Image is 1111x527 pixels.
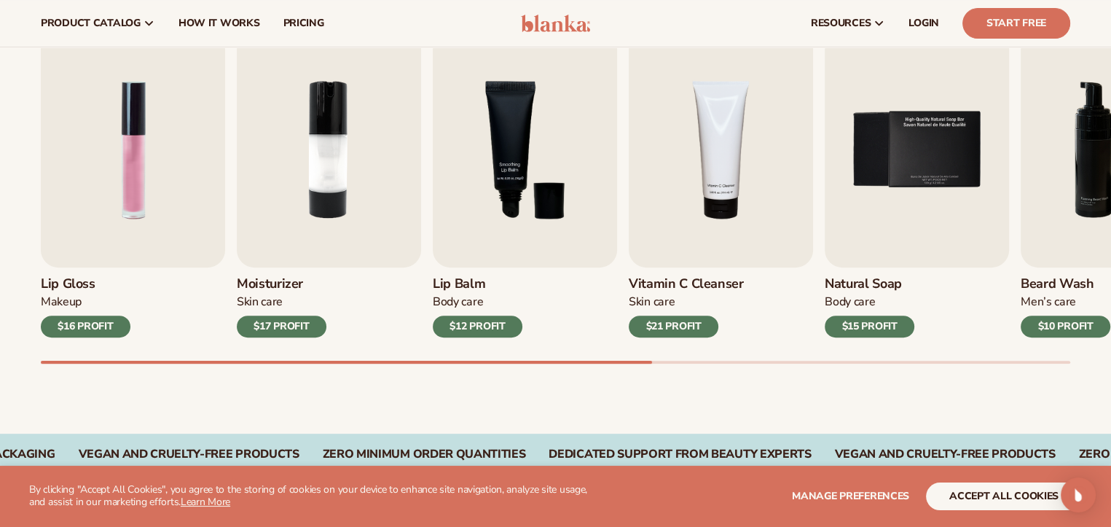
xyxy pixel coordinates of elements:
[835,448,1056,461] div: Vegan and Cruelty-Free Products
[237,276,326,292] h3: Moisturizer
[629,316,718,337] div: $21 PROFIT
[237,316,326,337] div: $17 PROFIT
[825,294,914,310] div: Body Care
[1021,316,1110,337] div: $10 PROFIT
[29,484,607,509] p: By clicking "Accept All Cookies", you agree to the storing of cookies on your device to enhance s...
[811,17,871,29] span: resources
[908,17,939,29] span: LOGIN
[41,17,141,29] span: product catalog
[962,8,1070,39] a: Start Free
[41,32,225,337] a: 1 / 9
[237,294,326,310] div: Skin Care
[792,489,909,503] span: Manage preferences
[629,276,744,292] h3: Vitamin C Cleanser
[41,316,130,337] div: $16 PROFIT
[283,17,323,29] span: pricing
[178,17,260,29] span: How It Works
[549,448,811,461] div: DEDICATED SUPPORT FROM BEAUTY EXPERTS
[1061,477,1096,512] div: Open Intercom Messenger
[41,276,130,292] h3: Lip Gloss
[825,32,1009,337] a: 5 / 9
[181,495,230,509] a: Learn More
[521,15,590,32] img: logo
[792,483,909,510] button: Manage preferences
[433,294,522,310] div: Body Care
[433,32,617,337] a: 3 / 9
[433,316,522,337] div: $12 PROFIT
[825,276,914,292] h3: Natural Soap
[825,316,914,337] div: $15 PROFIT
[1021,276,1110,292] h3: Beard Wash
[1021,294,1110,310] div: Men’s Care
[629,32,813,337] a: 4 / 9
[79,448,299,461] div: VEGAN AND CRUELTY-FREE PRODUCTS
[237,32,421,337] a: 2 / 9
[323,448,526,461] div: ZERO MINIMUM ORDER QUANTITIES
[629,294,744,310] div: Skin Care
[41,294,130,310] div: Makeup
[433,276,522,292] h3: Lip Balm
[926,483,1082,510] button: accept all cookies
